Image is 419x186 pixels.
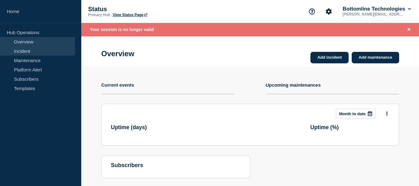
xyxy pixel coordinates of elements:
p: Primary Hub [88,13,110,17]
h4: subscribers [111,162,241,169]
a: Add incident [310,52,349,63]
p: Month to date [339,111,366,116]
h4: Current events [101,82,134,88]
button: Account settings [322,5,335,18]
button: Bottomline Technologies [341,6,412,12]
a: View Status Page [113,13,147,17]
a: Add maintenance [352,52,399,63]
span: Your session is no longer valid [90,27,154,32]
h3: Uptime ( % ) [310,124,339,131]
button: Support [305,5,319,18]
h3: Uptime ( days ) [111,124,147,131]
p: Status [88,6,212,13]
h1: Overview [101,49,135,58]
p: [PERSON_NAME][EMAIL_ADDRESS][PERSON_NAME][DOMAIN_NAME] [341,12,406,16]
button: Close banner [405,26,413,33]
button: Month to date [336,109,376,119]
h4: Upcoming maintenances [266,82,321,88]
